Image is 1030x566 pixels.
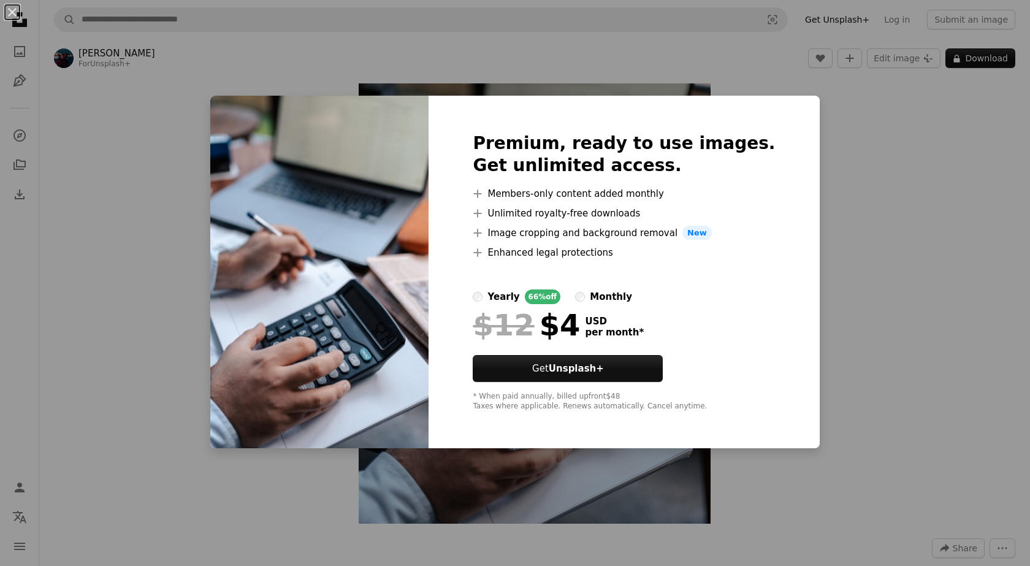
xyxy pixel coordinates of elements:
[473,132,775,177] h2: Premium, ready to use images. Get unlimited access.
[682,226,712,240] span: New
[575,292,585,302] input: monthly
[473,392,775,411] div: * When paid annually, billed upfront $48 Taxes where applicable. Renews automatically. Cancel any...
[549,363,604,374] strong: Unsplash+
[585,327,644,338] span: per month *
[525,289,561,304] div: 66% off
[473,355,663,382] button: GetUnsplash+
[473,186,775,201] li: Members-only content added monthly
[473,309,580,341] div: $4
[473,292,483,302] input: yearly66%off
[210,96,429,449] img: premium_photo-1679496828960-75673f2cbeca
[473,206,775,221] li: Unlimited royalty-free downloads
[473,245,775,260] li: Enhanced legal protections
[590,289,632,304] div: monthly
[473,226,775,240] li: Image cropping and background removal
[585,316,644,327] span: USD
[473,309,534,341] span: $12
[487,289,519,304] div: yearly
